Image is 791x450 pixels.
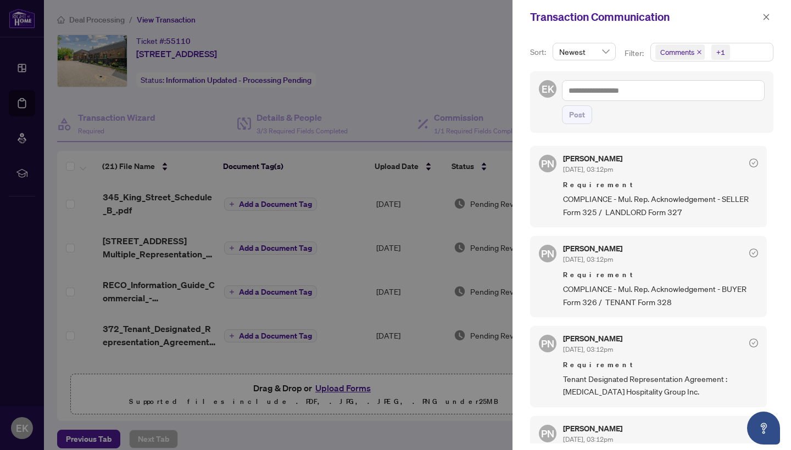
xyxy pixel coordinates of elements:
[541,246,554,261] span: PN
[749,249,758,257] span: check-circle
[660,47,694,58] span: Comments
[716,47,725,58] div: +1
[563,345,613,353] span: [DATE], 03:12pm
[563,335,622,342] h5: [PERSON_NAME]
[563,435,613,443] span: [DATE], 03:12pm
[562,105,592,124] button: Post
[625,47,645,59] p: Filter:
[541,156,554,171] span: PN
[530,46,548,58] p: Sort:
[563,359,758,370] span: Requirement
[563,155,622,162] h5: [PERSON_NAME]
[563,193,758,218] span: COMPLIANCE - Mul. Rep. Acknowledgement - SELLER Form 325 / LANDLORD Form 327
[697,49,702,55] span: close
[563,255,613,263] span: [DATE], 03:12pm
[749,339,758,347] span: check-circle
[563,165,613,173] span: [DATE], 03:12pm
[563,179,758,190] span: Requirement
[542,81,554,97] span: EK
[749,159,758,167] span: check-circle
[530,9,759,25] div: Transaction Communication
[563,245,622,252] h5: [PERSON_NAME]
[541,426,554,441] span: PN
[563,373,758,398] span: Tenant Designated Representation Agreement : [MEDICAL_DATA] Hospitality Group Inc.
[655,44,705,60] span: Comments
[559,43,609,60] span: Newest
[762,13,770,21] span: close
[563,425,622,432] h5: [PERSON_NAME]
[563,269,758,280] span: Requirement
[563,283,758,308] span: COMPLIANCE - Mul. Rep. Acknowledgement - BUYER Form 326 / TENANT Form 328
[541,336,554,351] span: PN
[747,412,780,445] button: Open asap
